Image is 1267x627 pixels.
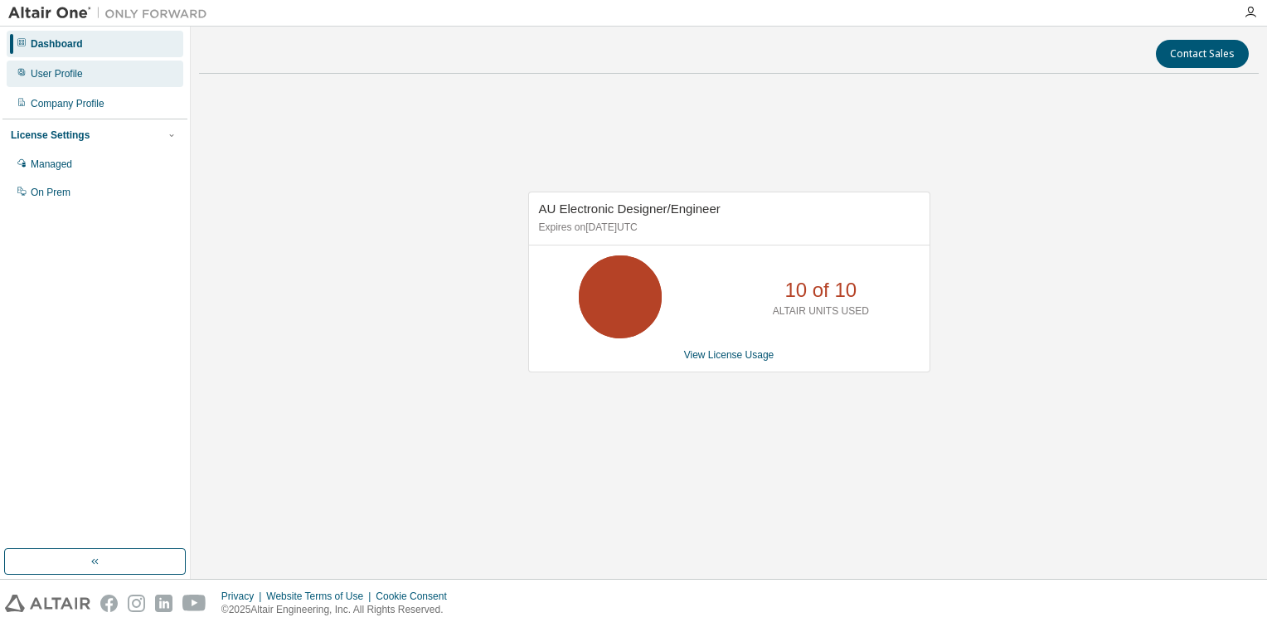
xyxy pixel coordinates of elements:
[221,590,266,603] div: Privacy
[100,595,118,612] img: facebook.svg
[8,5,216,22] img: Altair One
[539,202,721,216] span: AU Electronic Designer/Engineer
[376,590,456,603] div: Cookie Consent
[773,304,869,318] p: ALTAIR UNITS USED
[31,158,72,171] div: Managed
[11,129,90,142] div: License Settings
[266,590,376,603] div: Website Terms of Use
[539,221,915,235] p: Expires on [DATE] UTC
[31,186,70,199] div: On Prem
[221,603,457,617] p: © 2025 Altair Engineering, Inc. All Rights Reserved.
[31,37,83,51] div: Dashboard
[1156,40,1249,68] button: Contact Sales
[31,67,83,80] div: User Profile
[182,595,206,612] img: youtube.svg
[5,595,90,612] img: altair_logo.svg
[784,276,857,304] p: 10 of 10
[128,595,145,612] img: instagram.svg
[155,595,172,612] img: linkedin.svg
[684,349,774,361] a: View License Usage
[31,97,104,110] div: Company Profile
